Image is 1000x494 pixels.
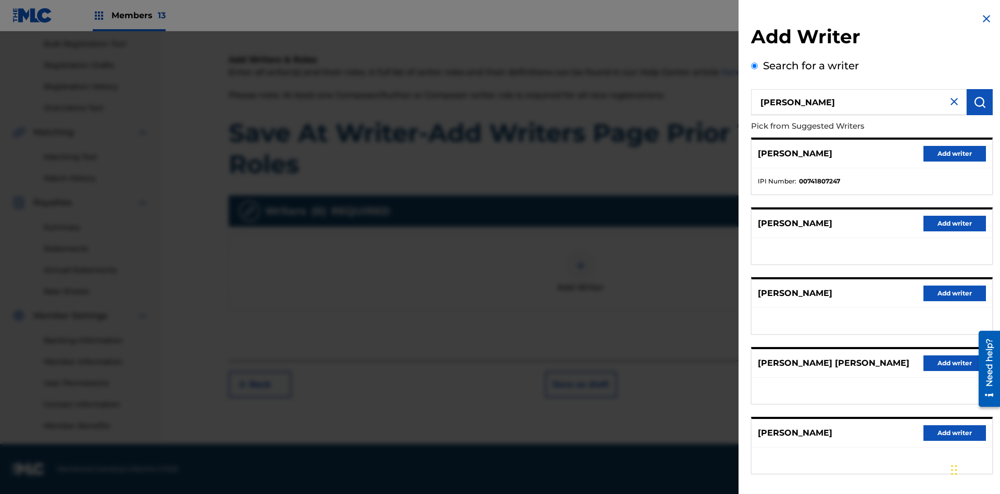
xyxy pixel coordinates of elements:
button: Add writer [923,216,986,231]
img: Search Works [973,96,986,108]
span: Members [111,9,166,21]
img: Top Rightsholders [93,9,105,22]
iframe: Chat Widget [948,444,1000,494]
p: Pick from Suggested Writers [751,115,933,138]
p: [PERSON_NAME] [758,287,832,300]
h2: Add Writer [751,25,993,52]
div: Drag [951,454,957,486]
button: Add writer [923,146,986,162]
p: [PERSON_NAME] [758,147,832,160]
iframe: Resource Center [971,327,1000,412]
button: Add writer [923,425,986,441]
button: Add writer [923,286,986,301]
input: Search writer's name or IPI Number [751,89,967,115]
label: Search for a writer [763,59,859,72]
p: [PERSON_NAME] [PERSON_NAME] [758,357,909,369]
p: [PERSON_NAME] [758,217,832,230]
span: 13 [158,10,166,20]
p: [PERSON_NAME] [758,427,832,439]
button: Add writer [923,355,986,371]
span: IPI Number : [758,177,796,186]
img: close [948,95,960,108]
img: MLC Logo [12,8,53,23]
strong: 00741807247 [799,177,840,186]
